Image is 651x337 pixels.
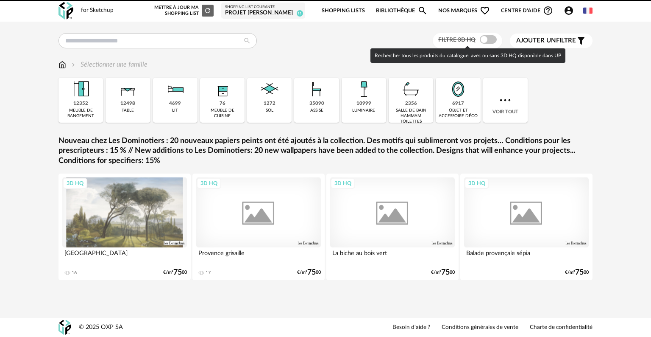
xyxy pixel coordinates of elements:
[225,5,301,10] div: Shopping List courante
[297,270,321,275] div: €/m² 00
[405,101,417,107] div: 2356
[211,78,234,101] img: Rangement.png
[204,8,211,13] span: Refresh icon
[310,108,323,113] div: assise
[169,101,181,107] div: 4699
[583,6,593,15] img: fr
[61,108,100,119] div: meuble de rangement
[70,60,147,70] div: Sélectionner une famille
[530,324,593,331] a: Charte de confidentialité
[225,5,301,17] a: Shopping List courante Projet [PERSON_NAME] 11
[81,7,114,14] div: for Sketchup
[322,1,365,21] a: Shopping Lists
[331,178,355,189] div: 3D HQ
[326,174,459,280] a: 3D HQ La biche au bois vert €/m²7500
[438,1,490,21] span: Nos marques
[62,247,187,264] div: [GEOGRAPHIC_DATA]
[173,270,182,275] span: 75
[258,78,281,101] img: Sol.png
[576,36,586,46] span: Filter icon
[356,101,371,107] div: 10999
[225,9,301,17] div: Projet [PERSON_NAME]
[391,108,431,124] div: salle de bain hammam toilettes
[70,60,77,70] img: svg+xml;base64,PHN2ZyB3aWR0aD0iMTYiIGhlaWdodD0iMTYiIHZpZXdCb3g9IjAgMCAxNiAxNiIgZmlsbD0ibm9uZSIgeG...
[58,2,73,20] img: OXP
[196,247,321,264] div: Provence grisaille
[264,101,275,107] div: 1272
[510,34,593,48] button: Ajouter unfiltre Filter icon
[452,101,464,107] div: 6917
[480,6,490,16] span: Heart Outline icon
[464,247,589,264] div: Balade provençale sépia
[575,270,584,275] span: 75
[417,6,428,16] span: Magnify icon
[447,78,470,101] img: Miroir.png
[120,101,135,107] div: 12498
[498,93,513,108] img: more.7b13dc1.svg
[565,270,589,275] div: €/m² 00
[122,108,134,113] div: table
[164,78,186,101] img: Literie.png
[192,174,325,280] a: 3D HQ Provence grisaille 17 €/m²7500
[516,37,556,44] span: Ajouter un
[370,48,565,63] div: Rechercher tous les produits du catalogue, avec ou sans 3D HQ disponible dans UP
[58,136,593,166] a: Nouveau chez Les Dominotiers : 20 nouveaux papiers peints ont été ajoutés à la collection. Des mo...
[220,101,225,107] div: 76
[501,6,553,16] span: Centre d'aideHelp Circle Outline icon
[483,78,528,123] div: Voir tout
[442,324,518,331] a: Conditions générales de vente
[203,108,242,119] div: meuble de cuisine
[392,324,430,331] a: Besoin d'aide ?
[163,270,187,275] div: €/m² 00
[72,270,77,276] div: 16
[206,270,211,276] div: 17
[79,323,123,331] div: © 2025 OXP SA
[431,270,455,275] div: €/m² 00
[516,37,576,45] span: filtre
[564,6,574,16] span: Account Circle icon
[117,78,139,101] img: Table.png
[70,78,92,101] img: Meuble%20de%20rangement.png
[63,178,87,189] div: 3D HQ
[330,247,455,264] div: La biche au bois vert
[58,320,71,335] img: OXP
[460,174,593,280] a: 3D HQ Balade provençale sépia €/m²7500
[352,78,375,101] img: Luminaire.png
[307,270,316,275] span: 75
[305,78,328,101] img: Assise.png
[197,178,221,189] div: 3D HQ
[153,5,214,17] div: Mettre à jour ma Shopping List
[376,1,428,21] a: BibliothèqueMagnify icon
[309,101,324,107] div: 35090
[172,108,178,113] div: lit
[564,6,578,16] span: Account Circle icon
[266,108,273,113] div: sol
[465,178,489,189] div: 3D HQ
[400,78,423,101] img: Salle%20de%20bain.png
[438,37,476,43] span: Filtre 3D HQ
[73,101,88,107] div: 12352
[543,6,553,16] span: Help Circle Outline icon
[58,60,66,70] img: svg+xml;base64,PHN2ZyB3aWR0aD0iMTYiIGhlaWdodD0iMTciIHZpZXdCb3g9IjAgMCAxNiAxNyIgZmlsbD0ibm9uZSIgeG...
[58,174,191,280] a: 3D HQ [GEOGRAPHIC_DATA] 16 €/m²7500
[297,10,303,17] span: 11
[352,108,375,113] div: luminaire
[438,108,478,119] div: objet et accessoire déco
[441,270,450,275] span: 75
